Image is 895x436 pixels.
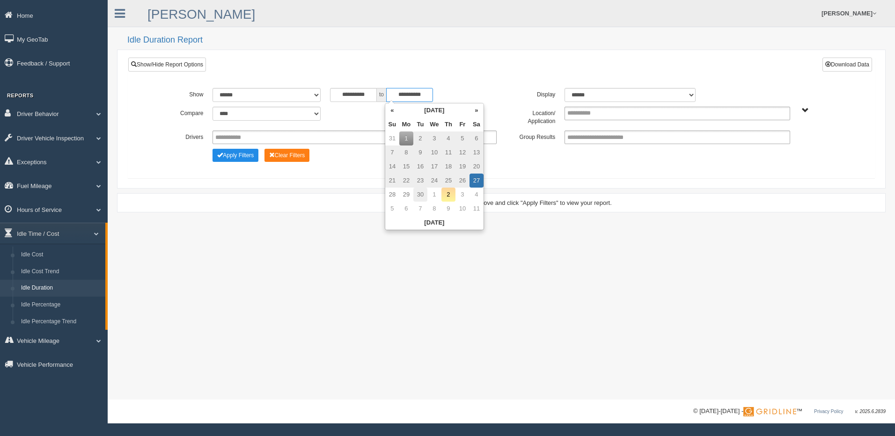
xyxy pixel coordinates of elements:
[470,103,484,117] th: »
[427,131,441,145] td: 3
[399,188,413,202] td: 29
[470,117,484,131] th: Sa
[385,103,399,117] th: «
[501,131,560,142] label: Group Results
[470,202,484,216] td: 11
[377,88,386,102] span: to
[413,145,427,160] td: 9
[128,58,206,72] a: Show/Hide Report Options
[501,88,560,99] label: Display
[427,160,441,174] td: 17
[385,145,399,160] td: 7
[470,188,484,202] td: 4
[17,280,105,297] a: Idle Duration
[399,145,413,160] td: 8
[17,313,105,330] a: Idle Percentage Trend
[149,88,208,99] label: Show
[399,117,413,131] th: Mo
[441,174,455,188] td: 25
[413,188,427,202] td: 30
[441,160,455,174] td: 18
[743,407,796,416] img: Gridline
[264,149,310,162] button: Change Filter Options
[441,117,455,131] th: Th
[17,263,105,280] a: Idle Cost Trend
[399,174,413,188] td: 22
[427,117,441,131] th: We
[470,160,484,174] td: 20
[125,198,877,207] div: Please select your filter options above and click "Apply Filters" to view your report.
[455,145,470,160] td: 12
[855,409,886,414] span: v. 2025.6.2839
[399,202,413,216] td: 6
[427,174,441,188] td: 24
[455,160,470,174] td: 19
[127,36,886,45] h2: Idle Duration Report
[455,117,470,131] th: Fr
[17,247,105,263] a: Idle Cost
[385,216,484,230] th: [DATE]
[385,117,399,131] th: Su
[470,145,484,160] td: 13
[441,188,455,202] td: 2
[455,188,470,202] td: 3
[385,131,399,145] td: 31
[822,58,872,72] button: Download Data
[427,145,441,160] td: 10
[413,160,427,174] td: 16
[385,160,399,174] td: 14
[455,202,470,216] td: 10
[441,145,455,160] td: 11
[149,107,208,118] label: Compare
[399,160,413,174] td: 15
[413,174,427,188] td: 23
[17,297,105,313] a: Idle Percentage
[413,202,427,216] td: 7
[399,131,413,145] td: 1
[385,188,399,202] td: 28
[385,174,399,188] td: 21
[427,188,441,202] td: 1
[413,131,427,145] td: 2
[441,131,455,145] td: 4
[693,407,886,416] div: © [DATE]-[DATE] - ™
[385,202,399,216] td: 5
[501,107,560,126] label: Location/ Application
[427,202,441,216] td: 8
[213,149,258,162] button: Change Filter Options
[147,7,255,22] a: [PERSON_NAME]
[149,131,208,142] label: Drivers
[470,174,484,188] td: 27
[441,202,455,216] td: 9
[413,117,427,131] th: Tu
[814,409,843,414] a: Privacy Policy
[399,103,470,117] th: [DATE]
[455,174,470,188] td: 26
[455,131,470,145] td: 5
[470,131,484,145] td: 6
